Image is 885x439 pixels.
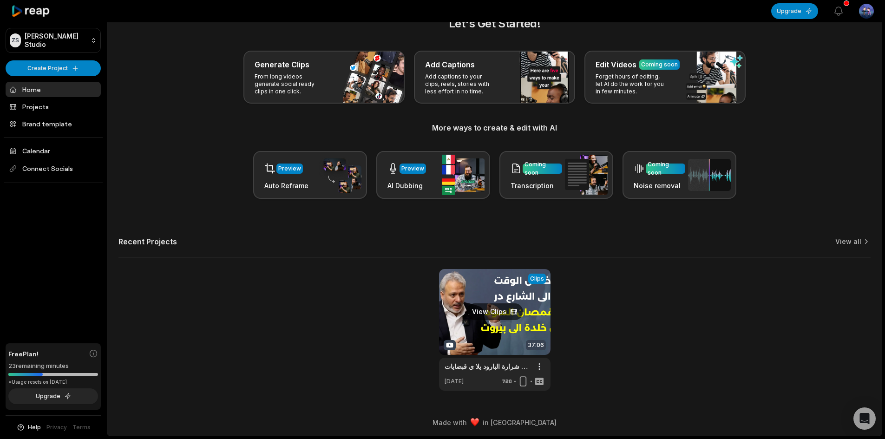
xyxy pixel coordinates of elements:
h2: Recent Projects [118,237,177,246]
p: Add captions to your clips, reels, stories with less effort in no time. [425,73,497,95]
span: Help [28,423,41,432]
a: Home [6,82,101,97]
img: heart emoji [471,418,479,426]
h3: Add Captions [425,59,475,70]
span: Connect Socials [6,160,101,177]
div: Made with in [GEOGRAPHIC_DATA] [116,418,873,427]
a: Calendar [6,143,101,158]
button: Upgrade [8,388,98,404]
h3: More ways to create & edit with AI [118,122,871,133]
img: transcription.png [565,155,608,195]
img: ai_dubbing.png [442,155,485,195]
div: Coming soon [648,160,683,177]
div: *Usage resets on [DATE] [8,379,98,386]
a: Brand template [6,116,101,131]
h3: Noise removal [634,181,685,190]
p: Forget hours of editing, let AI do the work for you in few minutes. [596,73,668,95]
h3: Edit Videos [596,59,636,70]
button: Help [16,423,41,432]
a: View all [835,237,861,246]
a: Terms [72,423,91,432]
button: Create Project [6,60,101,76]
h3: Auto Reframe [264,181,308,190]
h2: Let's Get Started! [118,15,871,32]
div: ZS [10,33,21,47]
h3: Generate Clips [255,59,309,70]
span: Free Plan! [8,349,39,359]
p: From long videos generate social ready clips in one click. [255,73,327,95]
div: Coming soon [641,60,678,69]
p: [PERSON_NAME] Studio [25,32,87,49]
div: Coming soon [524,160,560,177]
div: Preview [278,164,301,173]
button: Upgrade [771,3,818,19]
h3: Transcription [511,181,562,190]
h3: AI Dubbing [387,181,426,190]
a: Projects [6,99,101,114]
div: Open Intercom Messenger [853,407,876,430]
a: نحن في زمن الرويبضة وين الزلم! لؤي هزيمة بمواقف نارية: جلسة مجلس الوزراء شرارة البارود يلا ي قبضايات [445,361,530,371]
div: Preview [401,164,424,173]
img: auto_reframe.png [319,157,361,193]
a: Privacy [46,423,67,432]
div: 23 remaining minutes [8,361,98,371]
img: noise_removal.png [688,159,731,191]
